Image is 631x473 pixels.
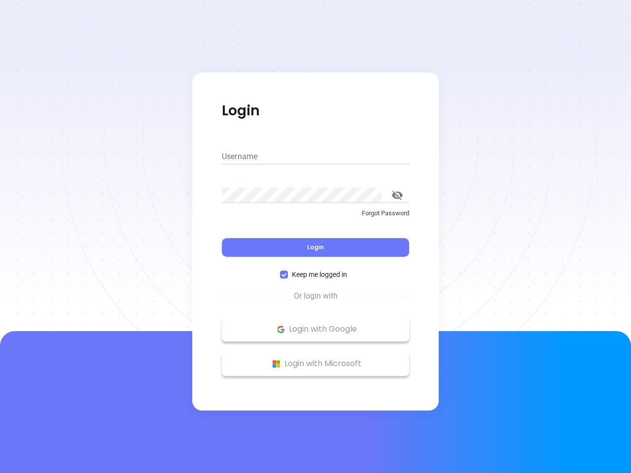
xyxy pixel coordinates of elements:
button: Google Logo Login with Google [222,317,409,341]
p: Forgot Password [222,208,409,218]
button: toggle password visibility [386,183,409,207]
span: Login [307,243,324,251]
span: Keep me logged in [288,269,351,280]
p: Login with Microsoft [227,356,404,371]
img: Microsoft Logo [270,358,282,370]
p: Login with Google [227,322,404,337]
button: Microsoft Logo Login with Microsoft [222,351,409,376]
a: Forgot Password [222,208,409,226]
span: Or login with [289,290,343,302]
button: Login [222,238,409,257]
p: Login [222,102,409,120]
img: Google Logo [275,323,287,336]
